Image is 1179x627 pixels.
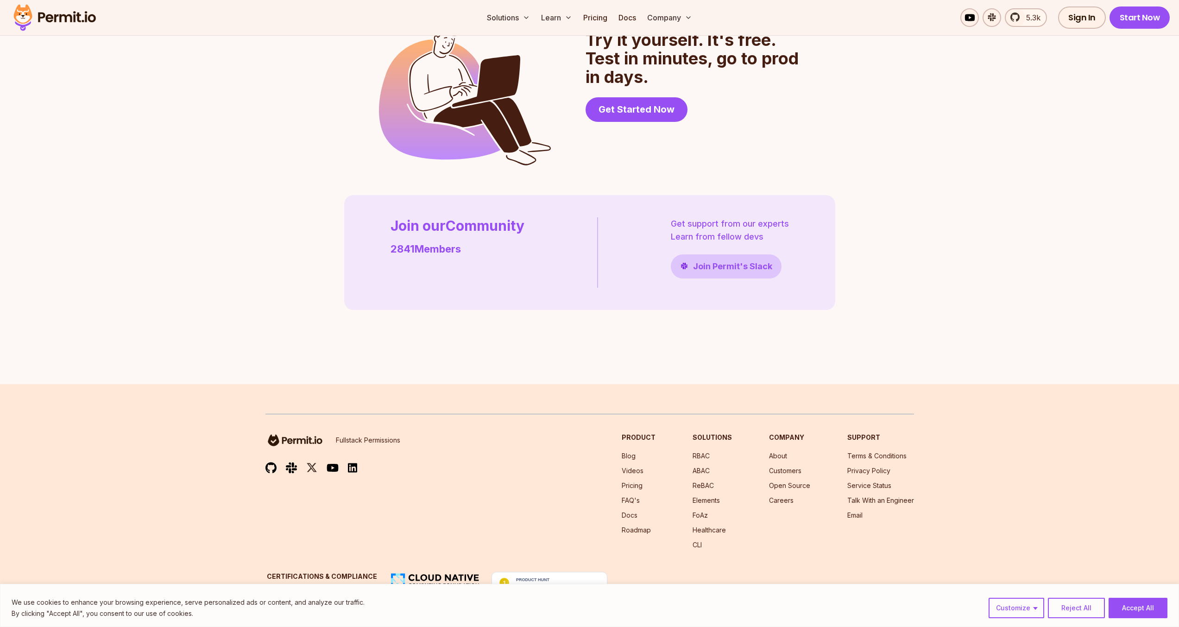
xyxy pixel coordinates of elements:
[769,496,794,504] a: Careers
[286,462,297,474] img: slack
[348,462,357,473] img: linkedin
[265,462,277,474] img: github
[391,217,524,234] h2: Join our Community
[989,598,1044,618] button: Customize
[12,608,365,619] p: By clicking "Accept All", you consent to our use of cookies.
[306,462,317,474] img: twitter
[615,8,640,27] a: Docs
[1021,12,1040,23] span: 5.3k
[693,452,710,460] a: RBAC
[847,467,890,475] a: Privacy Policy
[1110,6,1170,29] a: Start Now
[483,8,534,27] button: Solutions
[847,433,914,442] h3: Support
[769,452,787,460] a: About
[622,481,643,489] a: Pricing
[847,481,891,489] a: Service Status
[537,8,576,27] button: Learn
[769,481,810,489] a: Open Source
[693,511,708,519] a: FoAz
[586,31,801,86] h2: Try it yourself. It's free. Test in minutes, go to prod in days.
[265,572,378,581] h3: Certifications & Compliance
[9,2,100,33] img: Permit logo
[847,496,914,504] a: Talk With an Engineer
[622,433,656,442] h3: Product
[327,462,339,473] img: youtube
[586,97,687,122] a: Get Started Now
[1048,598,1105,618] button: Reject All
[693,481,714,489] a: ReBAC
[265,433,325,448] img: logo
[1005,8,1047,27] a: 5.3k
[847,511,863,519] a: Email
[622,452,636,460] a: Blog
[693,526,726,534] a: Healthcare
[622,496,640,504] a: FAQ's
[693,433,732,442] h3: Solutions
[693,467,710,475] a: ABAC
[391,241,524,257] p: 2841 Members
[12,597,365,608] p: We use cookies to enhance your browsing experience, serve personalized ads or content, and analyz...
[693,541,702,549] a: CLI
[769,467,801,475] a: Customers
[643,8,696,27] button: Company
[693,496,720,504] a: Elements
[622,526,651,534] a: Roadmap
[622,511,637,519] a: Docs
[671,217,789,243] p: Get support from our experts Learn from fellow devs
[336,436,400,445] p: Fullstack Permissions
[1058,6,1106,29] a: Sign In
[622,467,643,475] a: Videos
[671,254,782,279] a: Join Permit's Slack
[1109,598,1167,618] button: Accept All
[847,452,907,460] a: Terms & Conditions
[769,433,810,442] h3: Company
[599,103,675,116] span: Get Started Now
[580,8,611,27] a: Pricing
[492,572,607,597] img: Permit.io - Never build permissions again | Product Hunt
